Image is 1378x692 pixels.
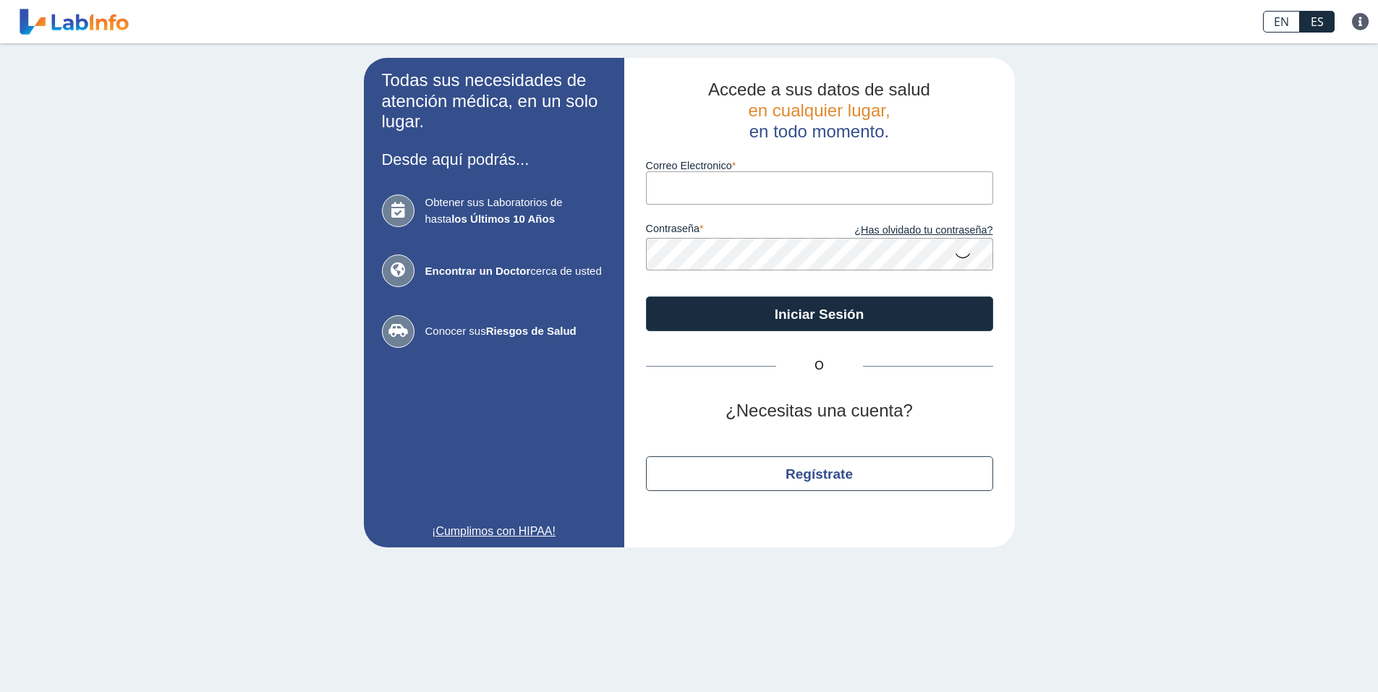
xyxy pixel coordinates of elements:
a: ¡Cumplimos con HIPAA! [382,523,606,540]
a: EN [1263,11,1300,33]
button: Regístrate [646,456,993,491]
b: los Últimos 10 Años [451,213,555,225]
b: Riesgos de Salud [486,325,577,337]
span: en todo momento. [749,121,889,141]
span: cerca de usted [425,263,606,280]
button: Iniciar Sesión [646,296,993,331]
a: ES [1300,11,1335,33]
span: en cualquier lugar, [748,101,890,120]
span: Accede a sus datos de salud [708,80,930,99]
b: Encontrar un Doctor [425,265,531,277]
label: contraseña [646,223,820,239]
h3: Desde aquí podrás... [382,150,606,168]
span: Conocer sus [425,323,606,340]
label: Correo Electronico [646,160,993,171]
a: ¿Has olvidado tu contraseña? [820,223,993,239]
h2: Todas sus necesidades de atención médica, en un solo lugar. [382,70,606,132]
span: O [776,357,863,375]
h2: ¿Necesitas una cuenta? [646,401,993,422]
span: Obtener sus Laboratorios de hasta [425,195,606,227]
